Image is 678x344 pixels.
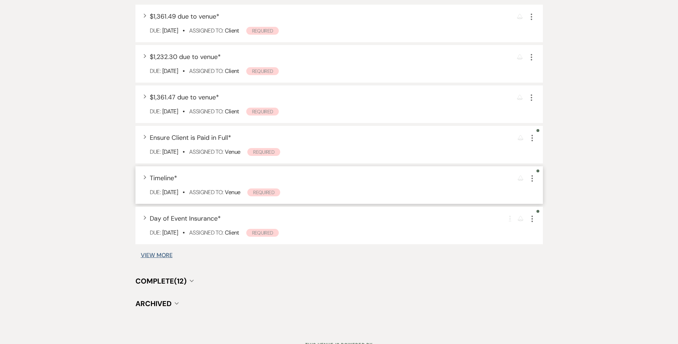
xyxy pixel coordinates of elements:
[135,300,179,307] button: Archived
[150,133,231,142] span: Ensure Client is Paid in Full *
[150,108,160,115] span: Due:
[162,108,178,115] span: [DATE]
[225,148,240,156] span: Venue
[183,108,184,115] b: •
[246,27,279,35] span: Required
[162,67,178,75] span: [DATE]
[183,229,184,236] b: •
[183,27,184,34] b: •
[150,188,160,196] span: Due:
[141,252,173,258] button: View More
[150,27,160,34] span: Due:
[150,93,219,102] span: $1,361.47 due to venue *
[150,174,177,182] span: Timeline *
[189,229,223,236] span: Assigned To:
[225,188,240,196] span: Venue
[189,27,223,34] span: Assigned To:
[183,67,184,75] b: •
[162,229,178,236] span: [DATE]
[247,188,280,196] span: Required
[150,229,160,236] span: Due:
[183,148,184,156] b: •
[150,53,221,61] span: $1,232.30 due to venue *
[247,148,280,156] span: Required
[189,148,223,156] span: Assigned To:
[135,276,187,286] span: Complete (12)
[135,299,172,308] span: Archived
[246,108,279,116] span: Required
[150,215,221,222] button: Day of Event Insurance*
[162,148,178,156] span: [DATE]
[150,67,160,75] span: Due:
[246,229,279,237] span: Required
[162,27,178,34] span: [DATE]
[150,148,160,156] span: Due:
[225,27,239,34] span: Client
[183,188,184,196] b: •
[135,277,194,285] button: Complete(12)
[225,229,239,236] span: Client
[150,12,219,21] span: $1,361.49 due to venue *
[150,54,221,60] button: $1,232.30 due to venue*
[150,13,219,20] button: $1,361.49 due to venue*
[189,188,223,196] span: Assigned To:
[150,214,221,223] span: Day of Event Insurance *
[225,67,239,75] span: Client
[162,188,178,196] span: [DATE]
[225,108,239,115] span: Client
[150,134,231,141] button: Ensure Client is Paid in Full*
[150,175,177,181] button: Timeline*
[189,108,223,115] span: Assigned To:
[189,67,223,75] span: Assigned To:
[246,67,279,75] span: Required
[150,94,219,100] button: $1,361.47 due to venue*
